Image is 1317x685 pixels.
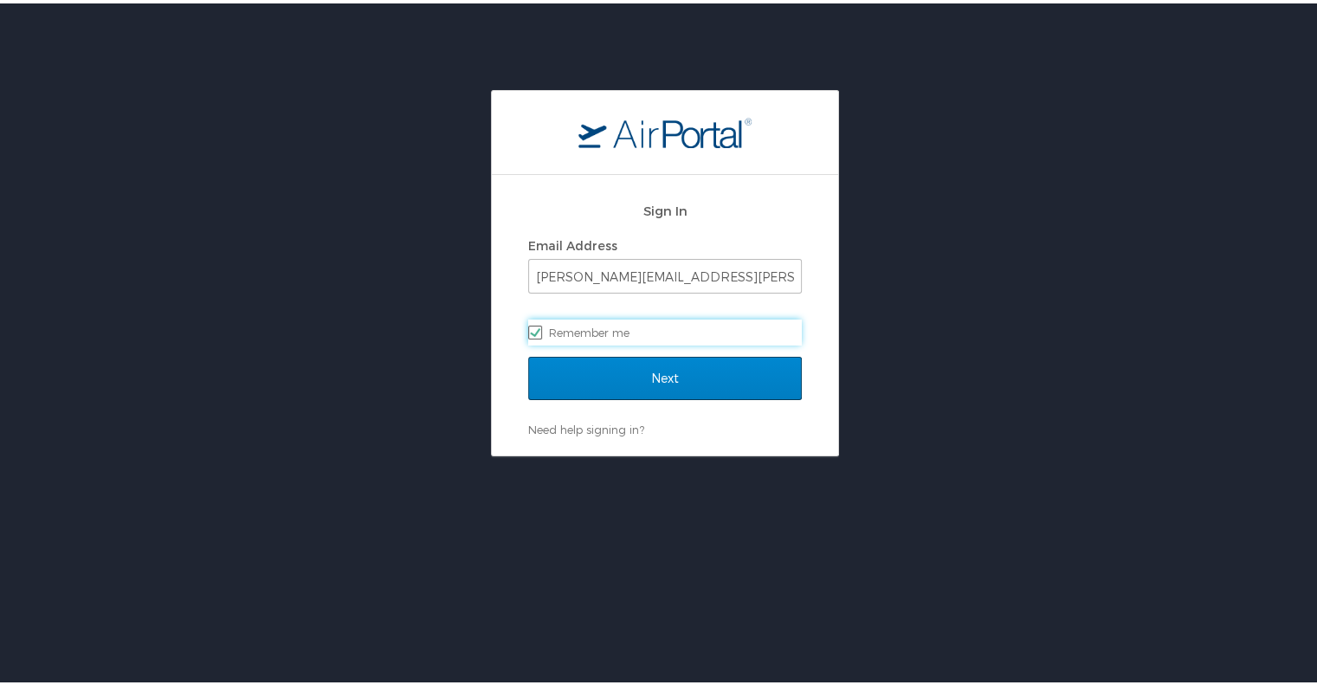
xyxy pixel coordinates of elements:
[578,113,752,145] img: logo
[528,353,802,397] input: Next
[528,235,617,249] label: Email Address
[528,419,644,433] a: Need help signing in?
[528,316,802,342] label: Remember me
[528,197,802,217] h2: Sign In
